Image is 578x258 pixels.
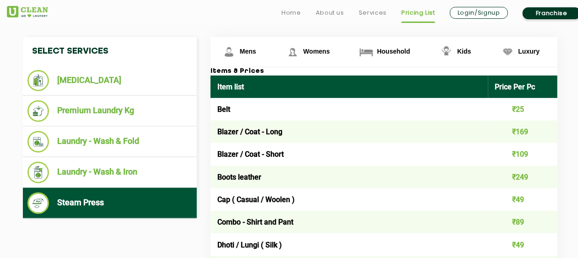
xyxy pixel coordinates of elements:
td: ₹25 [488,98,558,121]
span: Kids [457,48,471,55]
li: Steam Press [27,192,192,214]
li: Premium Laundry Kg [27,100,192,122]
img: Household [358,44,374,60]
img: Womens [285,44,301,60]
img: Laundry - Wash & Iron [27,162,49,183]
td: Cap ( Casual / Woolen ) [211,188,488,211]
td: Boots leather [211,166,488,188]
td: ₹89 [488,211,558,233]
td: ₹109 [488,143,558,165]
span: Household [377,48,410,55]
td: ₹49 [488,188,558,211]
td: Blazer / Coat - Long [211,121,488,143]
span: Mens [240,48,256,55]
td: Belt [211,98,488,121]
h4: Select Services [23,37,197,66]
a: About us [316,7,344,18]
img: UClean Laundry and Dry Cleaning [7,6,48,17]
span: Womens [303,48,330,55]
li: Laundry - Wash & Iron [27,162,192,183]
td: ₹49 [488,233,558,256]
img: Kids [438,44,454,60]
td: ₹249 [488,166,558,188]
th: Item list [211,76,488,98]
td: Dhoti / Lungi ( Silk ) [211,233,488,256]
span: Luxury [519,48,540,55]
a: Home [281,7,301,18]
td: Blazer / Coat - Short [211,143,488,165]
th: Price Per Pc [488,76,558,98]
a: Login/Signup [450,7,508,19]
h3: Items & Prices [211,67,557,76]
img: Mens [221,44,237,60]
img: Luxury [500,44,516,60]
a: Pricing List [401,7,435,18]
td: ₹169 [488,121,558,143]
img: Dry Cleaning [27,70,49,91]
img: Laundry - Wash & Fold [27,131,49,153]
a: Services [359,7,387,18]
li: Laundry - Wash & Fold [27,131,192,153]
img: Premium Laundry Kg [27,100,49,122]
li: [MEDICAL_DATA] [27,70,192,91]
td: Combo - Shirt and Pant [211,211,488,233]
img: Steam Press [27,192,49,214]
